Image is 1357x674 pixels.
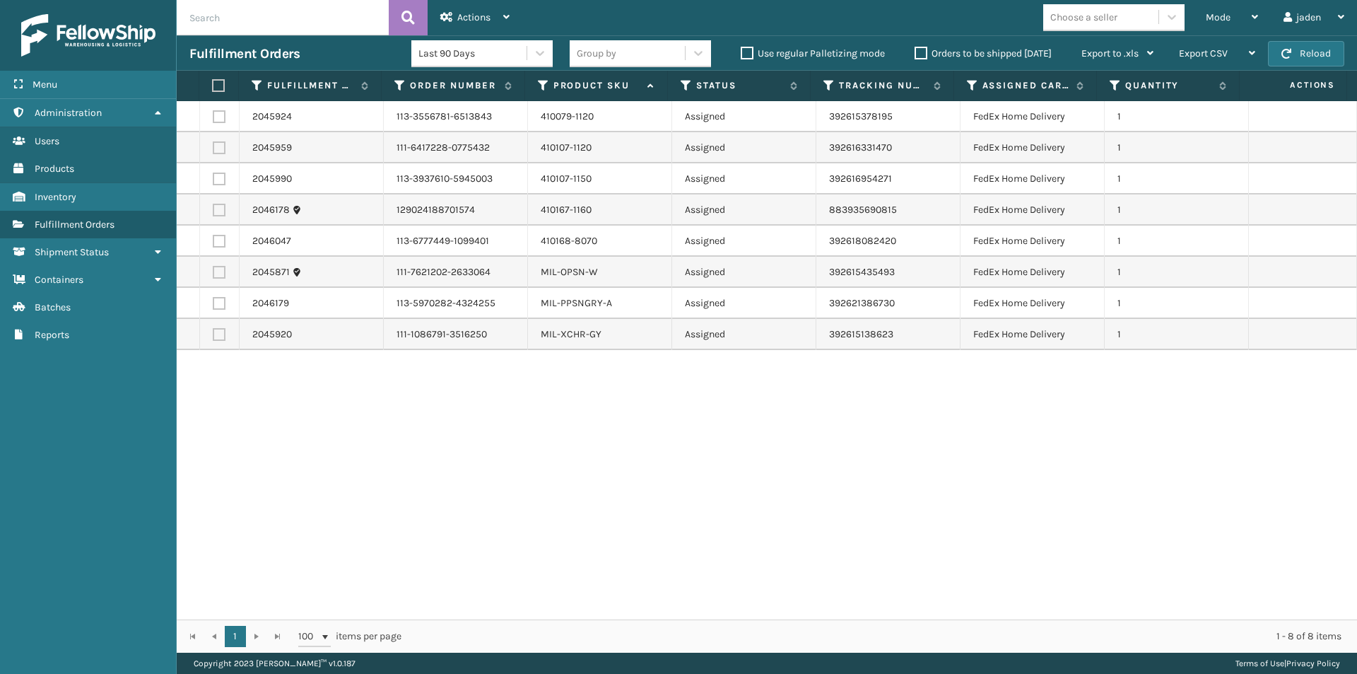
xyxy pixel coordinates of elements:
span: 100 [298,629,319,644]
a: 2046179 [252,296,289,310]
a: 392616954271 [829,173,892,185]
td: Assigned [672,194,816,226]
a: 2046178 [252,203,290,217]
span: Actions [457,11,490,23]
td: FedEx Home Delivery [961,288,1105,319]
a: 410107-1150 [541,173,592,185]
span: Administration [35,107,102,119]
label: Use regular Palletizing mode [741,47,885,59]
td: 1 [1105,226,1249,257]
td: 113-3937610-5945003 [384,163,528,194]
span: Menu [33,79,57,91]
td: Assigned [672,288,816,319]
td: 1 [1105,257,1249,288]
div: Group by [577,46,616,61]
td: Assigned [672,319,816,350]
div: Choose a seller [1050,10,1117,25]
a: 410167-1160 [541,204,592,216]
td: 1 [1105,163,1249,194]
a: 392615378195 [829,110,893,122]
p: Copyright 2023 [PERSON_NAME]™ v 1.0.187 [194,653,356,674]
a: 2045920 [252,327,292,342]
td: 129024188701574 [384,194,528,226]
td: 113-5970282-4324255 [384,288,528,319]
a: 2045959 [252,141,292,155]
label: Quantity [1125,79,1212,92]
a: 392621386730 [829,297,895,309]
a: 2045924 [252,110,292,124]
label: Orders to be shipped [DATE] [915,47,1052,59]
td: 1 [1105,132,1249,163]
td: Assigned [672,132,816,163]
td: 1 [1105,194,1249,226]
a: 2046047 [252,234,291,248]
a: 392618082420 [829,235,896,247]
td: FedEx Home Delivery [961,132,1105,163]
a: 883935690815 [829,204,897,216]
a: 410107-1120 [541,141,592,153]
span: Containers [35,274,83,286]
span: Batches [35,301,71,313]
label: Tracking Number [839,79,926,92]
span: Mode [1206,11,1230,23]
td: 111-6417228-0775432 [384,132,528,163]
span: Users [35,135,59,147]
a: MIL-PPSNGRY-A [541,297,612,309]
span: items per page [298,626,401,647]
td: FedEx Home Delivery [961,257,1105,288]
td: Assigned [672,101,816,132]
td: 1 [1105,288,1249,319]
div: | [1235,653,1340,674]
span: Fulfillment Orders [35,219,114,231]
td: 1 [1105,101,1249,132]
label: Product SKU [553,79,640,92]
span: Shipment Status [35,246,109,258]
span: Actions [1244,74,1344,97]
label: Fulfillment Order Id [267,79,354,92]
td: FedEx Home Delivery [961,226,1105,257]
span: Inventory [35,191,76,203]
div: 1 - 8 of 8 items [421,629,1341,644]
td: FedEx Home Delivery [961,101,1105,132]
h3: Fulfillment Orders [189,45,300,62]
a: 1 [225,626,246,647]
td: 1 [1105,319,1249,350]
td: FedEx Home Delivery [961,163,1105,194]
td: 113-3556781-6513843 [384,101,528,132]
a: 392616331470 [829,141,892,153]
span: Products [35,163,74,175]
a: 410079-1120 [541,110,594,122]
a: Privacy Policy [1286,658,1340,668]
button: Reload [1268,41,1344,66]
label: Status [696,79,783,92]
td: 111-7621202-2633064 [384,257,528,288]
span: Export to .xls [1081,47,1139,59]
a: 2045871 [252,265,290,279]
a: MIL-XCHR-GY [541,328,601,340]
span: Reports [35,329,69,341]
td: Assigned [672,163,816,194]
label: Assigned Carrier Service [982,79,1069,92]
label: Order Number [410,79,497,92]
a: MIL-OPSN-W [541,266,598,278]
a: Terms of Use [1235,658,1284,668]
td: FedEx Home Delivery [961,194,1105,226]
td: Assigned [672,257,816,288]
a: 392615435493 [829,266,895,278]
span: Export CSV [1179,47,1228,59]
td: Assigned [672,226,816,257]
img: logo [21,14,155,57]
div: Last 90 Days [418,46,528,61]
a: 410168-8070 [541,235,597,247]
a: 2045990 [252,172,292,186]
td: 113-6777449-1099401 [384,226,528,257]
td: 111-1086791-3516250 [384,319,528,350]
td: FedEx Home Delivery [961,319,1105,350]
a: 392615138623 [829,328,893,340]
